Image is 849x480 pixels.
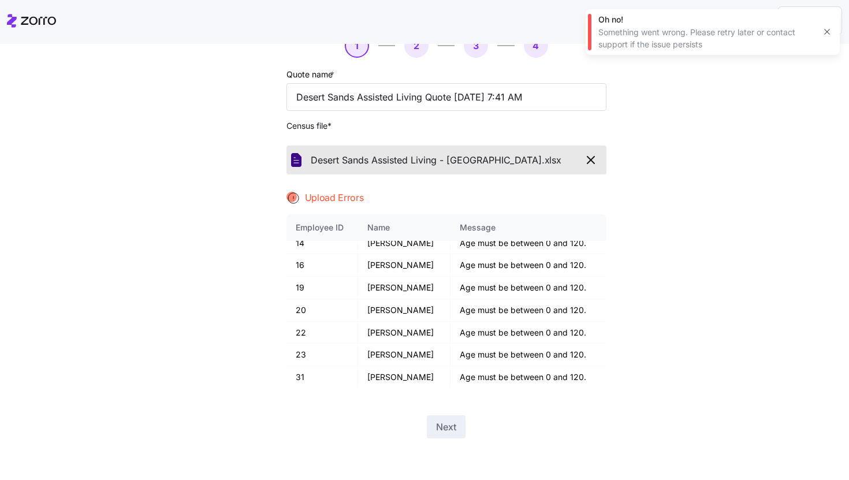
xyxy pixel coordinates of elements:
td: Age must be between 0 and 120. [450,232,606,255]
td: Age must be between 0 and 120. [450,299,606,322]
td: 23 [286,344,359,366]
td: [PERSON_NAME] [358,344,450,366]
td: 31 [286,366,359,388]
button: 3 [464,34,488,58]
td: [PERSON_NAME] [358,254,450,277]
td: Age must be between 0 and 120. [450,344,606,366]
span: Desert Sands Assisted Living - [GEOGRAPHIC_DATA]. [311,153,545,168]
button: 2 [404,34,429,58]
div: Something went wrong. Please retry later or contact support if the issue persists [598,27,814,50]
span: Census file * [286,120,606,132]
td: 19 [286,277,359,299]
td: 20 [286,299,359,322]
span: xlsx [545,153,561,168]
div: Employee ID [296,221,349,234]
span: Upload Errors [305,191,364,205]
td: [PERSON_NAME] [358,322,450,344]
td: 14 [286,232,359,255]
button: Next [427,415,466,438]
td: [PERSON_NAME] [358,299,450,322]
td: Age must be between 0 and 120. [450,277,606,299]
button: 1 [345,34,369,58]
div: Message [460,221,597,234]
button: 4 [524,34,548,58]
td: Age must be between 0 and 120. [450,322,606,344]
input: Quote name [286,83,606,111]
label: Quote name [286,68,337,81]
div: Name [367,221,440,234]
div: Oh no! [598,14,814,25]
td: [PERSON_NAME] [358,366,450,388]
td: Age must be between 0 and 120. [450,254,606,277]
td: [PERSON_NAME] [358,277,450,299]
span: Next [436,420,456,434]
td: [PERSON_NAME] [358,232,450,255]
td: Age must be between 0 and 120. [450,366,606,388]
td: 16 [286,254,359,277]
td: 22 [286,322,359,344]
